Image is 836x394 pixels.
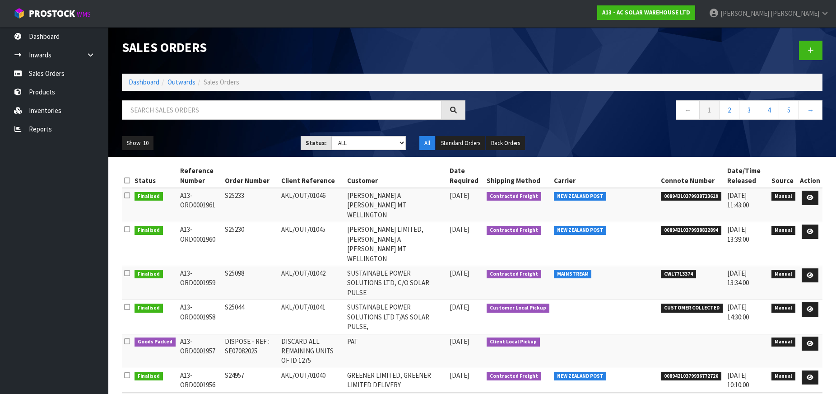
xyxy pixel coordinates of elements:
[223,334,279,368] td: DISPOSE - REF : SE07082025
[661,226,721,235] span: 00894210379938822894
[178,334,223,368] td: A13-ORD0001957
[771,192,795,201] span: Manual
[487,304,549,313] span: Customer Local Pickup
[279,368,345,392] td: AKL/OUT/01040
[771,270,795,279] span: Manual
[223,266,279,300] td: S25098
[727,225,749,243] span: [DATE] 13:39:00
[279,334,345,368] td: DISCARD ALL REMAINING UNITS OF ID 1275
[279,300,345,334] td: AKL/OUT/01041
[129,78,159,86] a: Dashboard
[178,266,223,300] td: A13-ORD0001959
[135,304,163,313] span: Finalised
[552,164,659,188] th: Carrier
[554,372,607,381] span: NEW ZEALAND POST
[798,164,822,188] th: Action
[279,164,345,188] th: Client Reference
[779,100,799,120] a: 5
[487,226,541,235] span: Contracted Freight
[719,100,739,120] a: 2
[727,371,749,389] span: [DATE] 10:10:00
[29,8,75,19] span: ProStock
[436,136,485,150] button: Standard Orders
[178,368,223,392] td: A13-ORD0001956
[279,188,345,222] td: AKL/OUT/01046
[223,368,279,392] td: S24957
[739,100,759,120] a: 3
[345,368,448,392] td: GREENER LIMITED, GREENER LIMITED DELIVERY
[450,337,469,346] span: [DATE]
[178,222,223,266] td: A13-ORD0001960
[223,300,279,334] td: S25044
[279,266,345,300] td: AKL/OUT/01042
[676,100,700,120] a: ←
[771,226,795,235] span: Manual
[554,270,592,279] span: MAINSTREAM
[699,100,720,120] a: 1
[447,164,484,188] th: Date Required
[661,304,723,313] span: CUSTOMER COLLECTED
[450,303,469,311] span: [DATE]
[450,371,469,380] span: [DATE]
[661,372,721,381] span: 00894210379936772726
[479,100,822,122] nav: Page navigation
[661,192,721,201] span: 00894210379938733619
[135,270,163,279] span: Finalised
[554,192,607,201] span: NEW ZEALAND POST
[487,192,541,201] span: Contracted Freight
[419,136,435,150] button: All
[727,303,749,321] span: [DATE] 14:30:00
[345,266,448,300] td: SUSTAINABLE POWER SOLUTIONS LTD, C/O SOLAR PULSE
[487,338,540,347] span: Client Local Pickup
[487,270,541,279] span: Contracted Freight
[771,338,795,347] span: Manual
[771,372,795,381] span: Manual
[223,164,279,188] th: Order Number
[799,100,822,120] a: →
[771,304,795,313] span: Manual
[450,191,469,200] span: [DATE]
[727,191,749,209] span: [DATE] 11:43:00
[345,222,448,266] td: [PERSON_NAME] LIMITED, [PERSON_NAME] A [PERSON_NAME] MT WELLINGTON
[769,164,798,188] th: Source
[602,9,690,16] strong: A13 - AC SOLAR WAREHOUSE LTD
[720,9,769,18] span: [PERSON_NAME]
[487,372,541,381] span: Contracted Freight
[554,226,607,235] span: NEW ZEALAND POST
[14,8,25,19] img: cube-alt.png
[132,164,178,188] th: Status
[167,78,195,86] a: Outwards
[345,300,448,334] td: SUSTAINABLE POWER SOLUTIONS LTD T/AS SOLAR PULSE,
[223,188,279,222] td: S25233
[450,269,469,277] span: [DATE]
[135,338,176,347] span: Goods Packed
[279,222,345,266] td: AKL/OUT/01045
[135,192,163,201] span: Finalised
[450,225,469,234] span: [DATE]
[727,269,749,287] span: [DATE] 13:34:00
[484,164,552,188] th: Shipping Method
[135,372,163,381] span: Finalised
[122,100,442,120] input: Search sales orders
[223,222,279,266] td: S25230
[345,188,448,222] td: [PERSON_NAME] A [PERSON_NAME] MT WELLINGTON
[771,9,819,18] span: [PERSON_NAME]
[661,270,696,279] span: CWL7713374
[122,136,153,150] button: Show: 10
[77,10,91,19] small: WMS
[178,188,223,222] td: A13-ORD0001961
[345,164,448,188] th: Customer
[178,300,223,334] td: A13-ORD0001958
[659,164,725,188] th: Connote Number
[306,139,327,147] strong: Status:
[122,41,465,55] h1: Sales Orders
[178,164,223,188] th: Reference Number
[135,226,163,235] span: Finalised
[759,100,779,120] a: 4
[725,164,770,188] th: Date/Time Released
[345,334,448,368] td: PAT
[486,136,525,150] button: Back Orders
[204,78,239,86] span: Sales Orders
